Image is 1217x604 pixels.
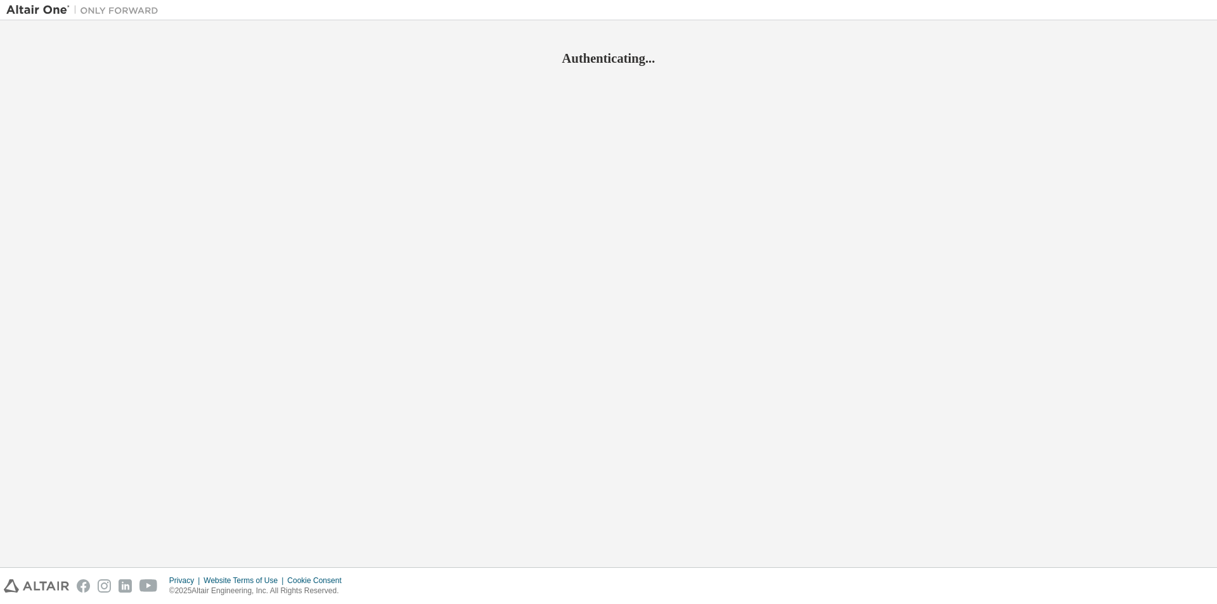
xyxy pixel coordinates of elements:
[169,575,203,586] div: Privacy
[4,579,69,593] img: altair_logo.svg
[119,579,132,593] img: linkedin.svg
[139,579,158,593] img: youtube.svg
[98,579,111,593] img: instagram.svg
[203,575,287,586] div: Website Terms of Use
[6,50,1211,67] h2: Authenticating...
[77,579,90,593] img: facebook.svg
[287,575,349,586] div: Cookie Consent
[169,586,349,596] p: © 2025 Altair Engineering, Inc. All Rights Reserved.
[6,4,165,16] img: Altair One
